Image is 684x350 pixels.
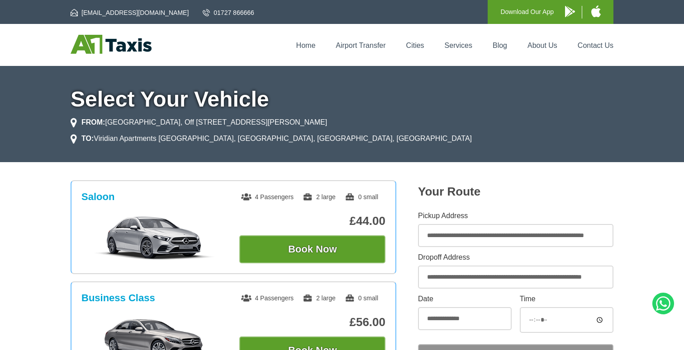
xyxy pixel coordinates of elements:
span: 4 Passengers [241,294,294,302]
a: Contact Us [578,42,613,49]
a: [EMAIL_ADDRESS][DOMAIN_NAME] [71,8,189,17]
strong: TO: [81,135,94,142]
h3: Business Class [81,292,155,304]
a: Home [296,42,316,49]
label: Pickup Address [418,212,613,219]
button: Book Now [239,235,385,263]
label: Date [418,295,512,303]
strong: FROM: [81,118,105,126]
p: Download Our App [500,6,554,18]
span: 2 large [303,193,336,201]
h1: Select Your Vehicle [71,89,613,110]
a: Cities [406,42,424,49]
span: 0 small [345,193,378,201]
span: 2 large [303,294,336,302]
p: £44.00 [239,214,385,228]
li: Viridian Apartments [GEOGRAPHIC_DATA], [GEOGRAPHIC_DATA], [GEOGRAPHIC_DATA], [GEOGRAPHIC_DATA] [71,133,472,144]
label: Time [520,295,613,303]
img: A1 Taxis Android App [565,6,575,17]
img: Saloon [86,215,223,261]
h3: Saloon [81,191,114,203]
span: 4 Passengers [241,193,294,201]
h2: Your Route [418,185,613,199]
a: 01727 866666 [203,8,254,17]
img: A1 Taxis St Albans LTD [71,35,152,54]
span: 0 small [345,294,378,302]
img: A1 Taxis iPhone App [591,5,601,17]
p: £56.00 [239,315,385,329]
a: Services [445,42,472,49]
a: Blog [493,42,507,49]
a: About Us [527,42,557,49]
label: Dropoff Address [418,254,613,261]
a: Airport Transfer [336,42,385,49]
li: [GEOGRAPHIC_DATA], Off [STREET_ADDRESS][PERSON_NAME] [71,117,327,128]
